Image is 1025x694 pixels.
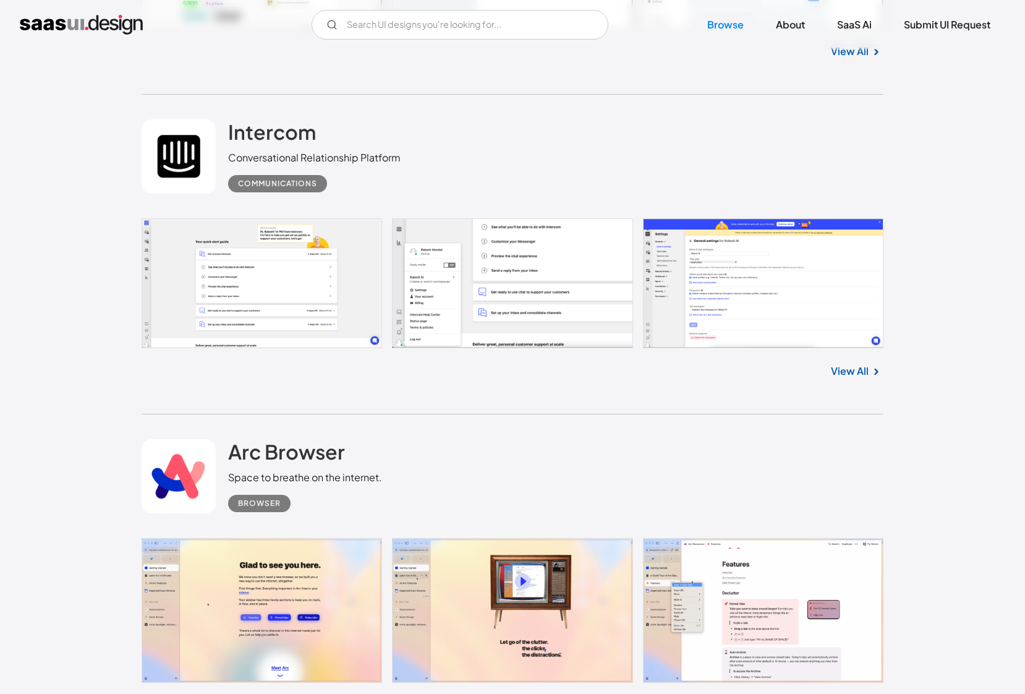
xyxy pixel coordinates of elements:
[312,10,608,40] input: Search UI designs you're looking for...
[238,176,317,191] div: Communications
[20,15,143,35] a: home
[228,119,316,150] a: Intercom
[761,11,820,38] a: About
[822,11,887,38] a: SaaS Ai
[238,496,281,511] div: Browser
[831,364,869,379] a: View All
[312,10,608,40] form: Email Form
[228,470,382,485] div: Space to breathe on the internet.
[228,150,401,165] div: Conversational Relationship Platform
[228,439,345,464] h2: Arc Browser
[228,119,316,144] h2: Intercom
[831,44,869,59] a: View All
[889,11,1005,38] a: Submit UI Request
[692,11,759,38] a: Browse
[228,439,345,470] a: Arc Browser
